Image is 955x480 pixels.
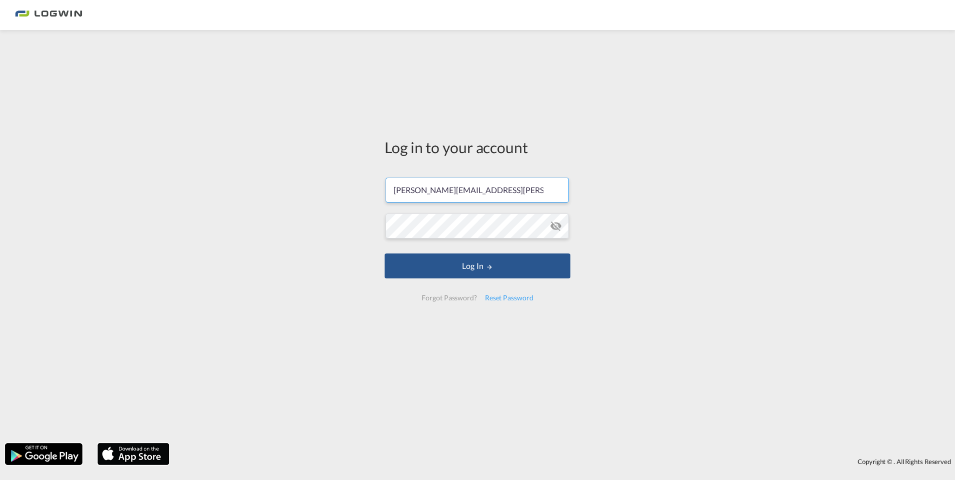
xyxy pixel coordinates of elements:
[15,4,82,26] img: bc73a0e0d8c111efacd525e4c8ad7d32.png
[386,178,569,203] input: Enter email/phone number
[385,137,570,158] div: Log in to your account
[4,442,83,466] img: google.png
[174,453,955,470] div: Copyright © . All Rights Reserved
[385,253,570,278] button: LOGIN
[481,289,537,307] div: Reset Password
[550,220,562,232] md-icon: icon-eye-off
[418,289,480,307] div: Forgot Password?
[96,442,170,466] img: apple.png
